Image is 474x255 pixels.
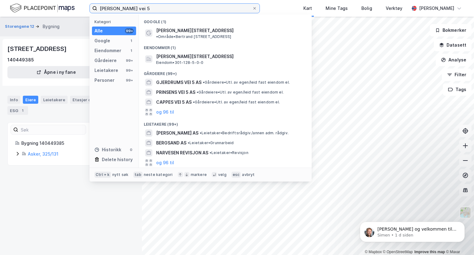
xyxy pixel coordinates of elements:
[94,37,110,44] div: Google
[191,172,207,177] div: markere
[139,117,312,128] div: Leietakere (99+)
[94,27,103,35] div: Alle
[361,5,372,12] div: Bolig
[156,89,195,96] span: PRINSENS VEI 5 AS
[242,172,255,177] div: avbryt
[193,100,280,105] span: Gårdeiere • Utl. av egen/leid fast eiendom el.
[156,53,304,60] span: [PERSON_NAME][STREET_ADDRESS]
[94,67,118,74] div: Leietakere
[19,107,26,114] div: 1
[231,172,241,178] div: esc
[156,34,231,39] span: Område • Bertrand [STREET_ADDRESS]
[156,98,192,106] span: CAPPES VEI 5 AS
[443,83,472,96] button: Tags
[43,23,60,30] div: Bygning
[436,54,472,66] button: Analyse
[197,90,198,94] span: •
[94,57,117,64] div: Gårdeiere
[156,129,198,137] span: [PERSON_NAME] AS
[326,5,348,12] div: Mine Tags
[156,60,203,65] span: Eiendom • 301-128-5-0-0
[18,125,86,134] input: Søk
[5,23,35,30] button: Storengene 12
[94,77,114,84] div: Personer
[156,108,174,116] button: og 96 til
[210,150,211,155] span: •
[156,159,174,166] button: og 96 til
[94,172,111,178] div: Ctrl + k
[94,19,136,24] div: Kategori
[97,4,252,13] input: Søk på adresse, matrikkel, gårdeiere, leietakere eller personer
[125,78,134,83] div: 99+
[129,48,134,53] div: 1
[144,172,173,177] div: neste kategori
[112,172,129,177] div: nytt søk
[156,27,234,34] span: [PERSON_NAME][STREET_ADDRESS]
[419,5,454,12] div: [PERSON_NAME]
[414,250,445,254] a: Improve this map
[430,24,472,36] button: Bokmerker
[28,151,58,157] a: Asker, 325/131
[133,172,143,178] div: tab
[197,90,284,95] span: Gårdeiere • Utl. av egen/leid fast eiendom el.
[434,39,472,51] button: Datasett
[125,68,134,73] div: 99+
[203,80,205,85] span: •
[156,139,186,147] span: BERGSAND AS
[7,106,28,115] div: ESG
[94,146,121,153] div: Historikk
[73,97,116,102] div: Etasjer og enheter
[303,5,312,12] div: Kart
[102,156,133,163] div: Delete history
[41,96,68,104] div: Leietakere
[200,131,202,135] span: •
[7,56,34,64] div: 140449385
[139,66,312,77] div: Gårdeiere (99+)
[139,40,312,52] div: Eiendommer (1)
[156,79,202,86] span: GJERDRUMS VEI 5 AS
[459,207,471,218] img: Z
[21,140,127,147] div: Bygning 140449385
[156,149,208,157] span: NARVESEN REVISJON AS
[200,131,289,136] span: Leietaker • Bedriftsrådgiv./annen adm. rådgiv.
[351,209,474,252] iframe: Intercom notifications melding
[10,3,75,14] img: logo.f888ab2527a4732fd821a326f86c7f29.svg
[188,140,234,145] span: Leietaker • Grunnarbeid
[193,100,195,104] span: •
[210,150,248,155] span: Leietaker • Revisjon
[129,38,134,43] div: 1
[218,172,227,177] div: velg
[7,66,105,78] button: Åpne i ny fane
[442,69,472,81] button: Filter
[156,34,158,39] span: •
[94,47,121,54] div: Eiendommer
[23,96,38,104] div: Eiere
[383,250,413,254] a: OpenStreetMap
[129,147,134,152] div: 0
[139,15,312,26] div: Google (1)
[7,96,20,104] div: Info
[188,140,189,145] span: •
[365,250,382,254] a: Mapbox
[386,5,402,12] div: Verktøy
[7,44,68,54] div: [STREET_ADDRESS]
[125,28,134,33] div: 99+
[203,80,290,85] span: Gårdeiere • Utl. av egen/leid fast eiendom el.
[125,58,134,63] div: 99+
